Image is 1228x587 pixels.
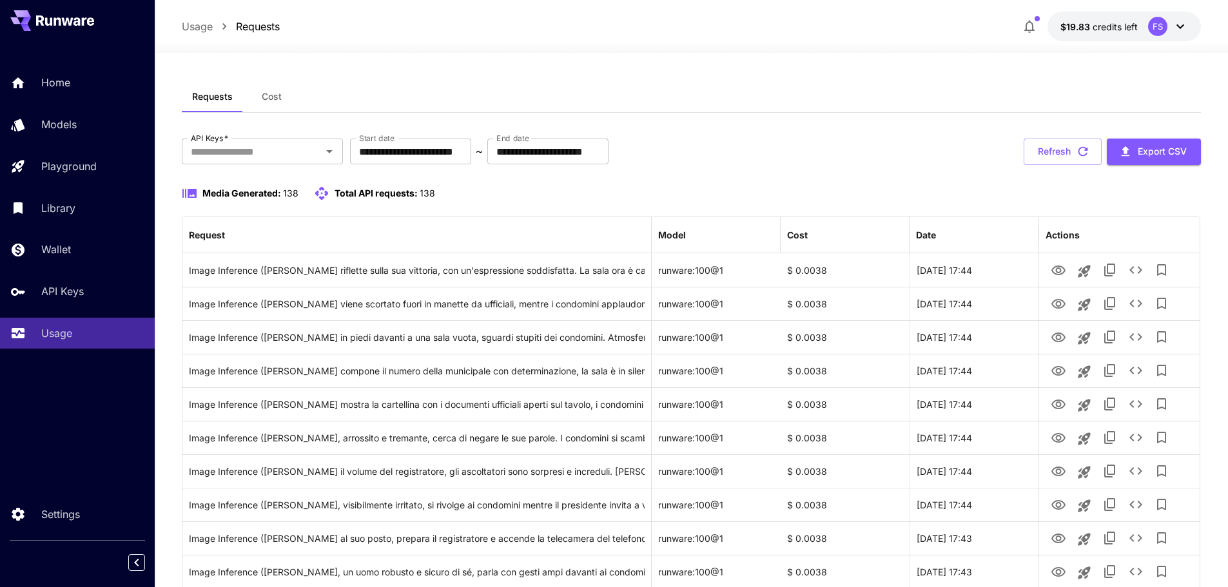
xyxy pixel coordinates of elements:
[1097,391,1123,417] button: Copy TaskUUID
[1097,291,1123,316] button: Copy TaskUUID
[1071,560,1097,586] button: Launch in playground
[910,253,1038,287] div: 29 Sep, 2025 17:44
[1071,292,1097,318] button: Launch in playground
[1046,491,1071,517] button: View
[1046,390,1071,417] button: View
[128,554,145,571] button: Collapse sidebar
[781,253,910,287] div: $ 0.0038
[910,521,1038,555] div: 29 Sep, 2025 17:43
[1149,391,1174,417] button: Add to library
[1149,458,1174,484] button: Add to library
[1097,324,1123,350] button: Copy TaskUUID
[910,488,1038,521] div: 29 Sep, 2025 17:44
[652,521,781,555] div: runware:100@1
[1093,21,1138,32] span: credits left
[189,421,645,454] div: Click to copy prompt
[1046,524,1071,551] button: View
[1123,492,1149,517] button: See details
[1046,323,1071,350] button: View
[189,388,645,421] div: Click to copy prompt
[1071,258,1097,284] button: Launch in playground
[189,321,645,354] div: Click to copy prompt
[1123,525,1149,551] button: See details
[189,455,645,488] div: Click to copy prompt
[202,188,281,198] span: Media Generated:
[189,488,645,521] div: Click to copy prompt
[1123,358,1149,383] button: See details
[781,354,910,387] div: $ 0.0038
[1107,139,1201,165] button: Export CSV
[41,117,77,132] p: Models
[1060,20,1138,34] div: $19.8267
[1123,458,1149,484] button: See details
[781,421,910,454] div: $ 0.0038
[1071,325,1097,351] button: Launch in playground
[1148,17,1167,36] div: FS
[910,320,1038,354] div: 29 Sep, 2025 17:44
[1097,358,1123,383] button: Copy TaskUUID
[1149,257,1174,283] button: Add to library
[1123,257,1149,283] button: See details
[41,325,72,341] p: Usage
[1046,290,1071,316] button: View
[182,19,213,34] a: Usage
[476,144,483,159] p: ~
[1149,358,1174,383] button: Add to library
[652,253,781,287] div: runware:100@1
[910,421,1038,454] div: 29 Sep, 2025 17:44
[1097,425,1123,450] button: Copy TaskUUID
[1046,558,1071,584] button: View
[652,387,781,421] div: runware:100@1
[41,506,80,522] p: Settings
[910,387,1038,421] div: 29 Sep, 2025 17:44
[652,421,781,454] div: runware:100@1
[781,387,910,421] div: $ 0.0038
[1149,324,1174,350] button: Add to library
[1149,525,1174,551] button: Add to library
[496,133,529,144] label: End date
[910,287,1038,320] div: 29 Sep, 2025 17:44
[262,91,282,102] span: Cost
[1048,12,1201,41] button: $19.8267FS
[283,188,298,198] span: 138
[1123,425,1149,450] button: See details
[652,320,781,354] div: runware:100@1
[1123,291,1149,316] button: See details
[335,188,418,198] span: Total API requests:
[910,454,1038,488] div: 29 Sep, 2025 17:44
[1046,424,1071,450] button: View
[1123,324,1149,350] button: See details
[1046,256,1071,283] button: View
[1149,559,1174,584] button: Add to library
[359,133,395,144] label: Start date
[916,229,936,240] div: Date
[189,354,645,387] div: Click to copy prompt
[652,488,781,521] div: runware:100@1
[138,551,155,574] div: Collapse sidebar
[781,521,910,555] div: $ 0.0038
[1071,493,1097,519] button: Launch in playground
[1071,459,1097,485] button: Launch in playground
[1060,21,1093,32] span: $19.83
[320,142,338,160] button: Open
[182,19,280,34] nav: breadcrumb
[1123,559,1149,584] button: See details
[191,133,228,144] label: API Keys
[781,287,910,320] div: $ 0.0038
[1097,559,1123,584] button: Copy TaskUUID
[189,522,645,555] div: Click to copy prompt
[652,354,781,387] div: runware:100@1
[1071,359,1097,385] button: Launch in playground
[1071,526,1097,552] button: Launch in playground
[658,229,686,240] div: Model
[189,254,645,287] div: Click to copy prompt
[781,488,910,521] div: $ 0.0038
[1046,357,1071,383] button: View
[189,229,225,240] div: Request
[1149,291,1174,316] button: Add to library
[41,75,70,90] p: Home
[910,354,1038,387] div: 29 Sep, 2025 17:44
[1097,525,1123,551] button: Copy TaskUUID
[1149,425,1174,450] button: Add to library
